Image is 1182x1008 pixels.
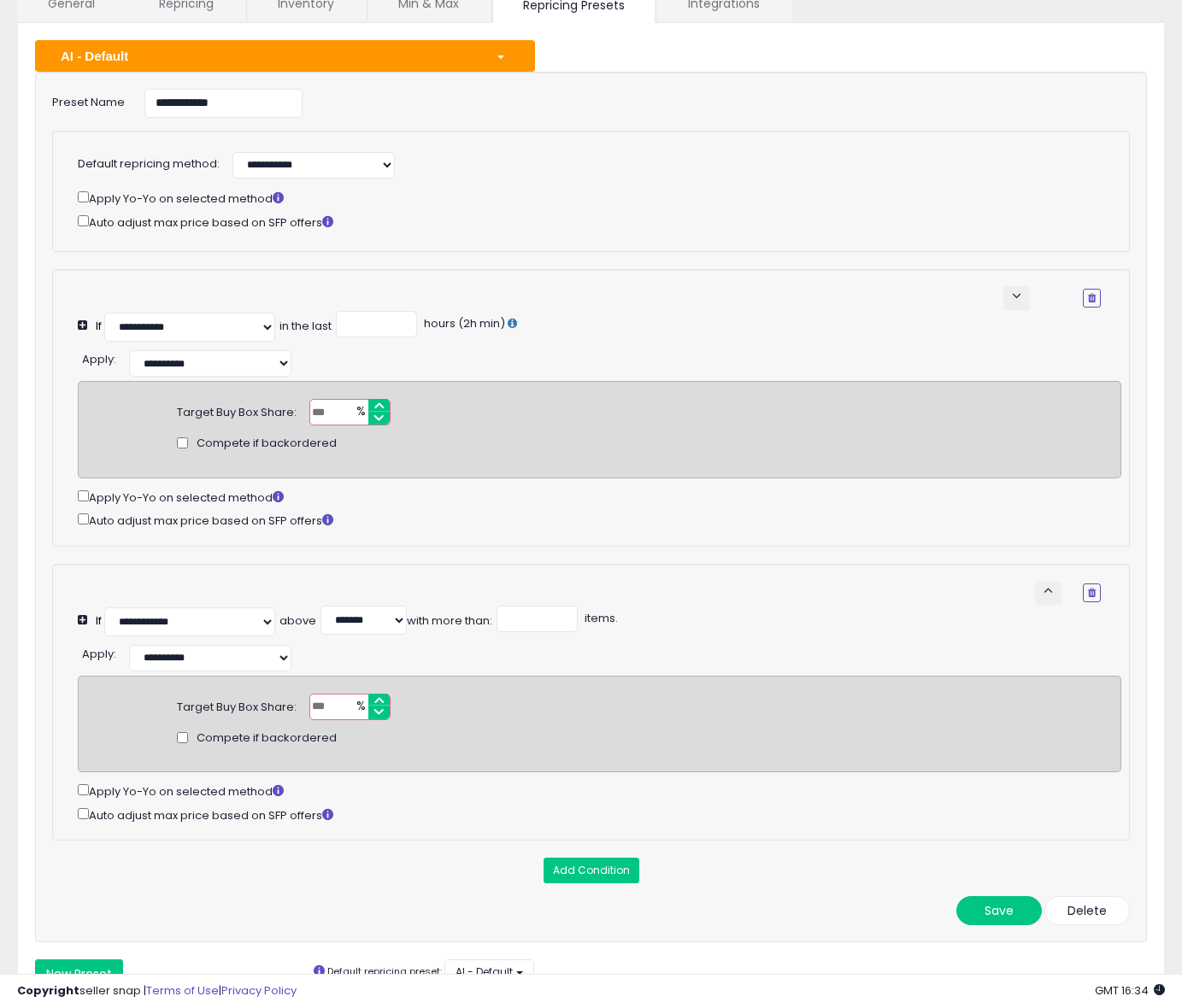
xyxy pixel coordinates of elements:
div: Apply Yo-Yo on selected method [78,188,1101,208]
div: Target Buy Box Share: [177,399,297,421]
span: Apply [82,351,114,367]
span: keyboard_arrow_up [1040,583,1056,599]
i: Remove Condition [1088,293,1096,303]
span: % [346,400,373,425]
div: Apply Yo-Yo on selected method [78,781,1121,800]
button: keyboard_arrow_down [1003,286,1030,310]
label: Preset Name [39,89,132,111]
span: Compete if backordered [197,436,337,452]
span: AI - Default [456,964,513,979]
label: Default repricing method: [78,156,220,173]
strong: Copyright [17,982,79,999]
button: Add Condition [544,858,639,883]
button: Delete [1044,896,1130,925]
div: AI - Default [48,47,483,65]
div: Auto adjust max price based on SFP offers [78,510,1121,530]
div: : [82,346,116,368]
span: keyboard_arrow_down [1009,288,1025,304]
small: Default repricing preset: [327,965,442,979]
div: Apply Yo-Yo on selected method [78,487,1121,507]
span: % [346,694,373,720]
button: Save [956,896,1042,925]
div: in the last [279,319,332,335]
div: Target Buy Box Share: [177,694,297,716]
div: seller snap | | [17,983,297,999]
div: above [279,613,316,630]
div: Auto adjust max price based on SFP offers [78,212,1101,231]
i: Remove Condition [1088,588,1096,598]
span: Apply [82,646,114,662]
button: keyboard_arrow_up [1035,581,1061,605]
div: : [82,641,116,663]
a: Privacy Policy [221,982,297,999]
button: New Preset [35,959,123,988]
span: 2025-09-15 16:34 GMT [1095,982,1165,999]
span: hours (2h min) [421,315,505,331]
button: AI - Default [35,40,535,72]
span: items. [582,610,618,626]
div: Auto adjust max price based on SFP offers [78,805,1121,824]
div: with more than: [407,613,492,630]
span: Compete if backordered [197,730,337,747]
a: Terms of Use [146,982,219,999]
button: AI - Default [444,959,534,984]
